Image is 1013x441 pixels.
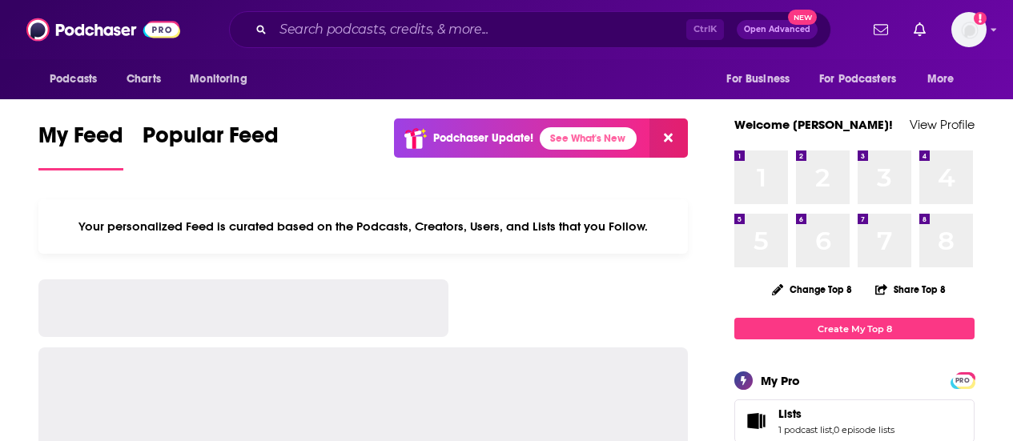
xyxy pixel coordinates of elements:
button: open menu [38,64,118,94]
span: My Feed [38,122,123,158]
a: Charts [116,64,171,94]
span: Charts [127,68,161,90]
button: Share Top 8 [874,274,947,305]
span: Ctrl K [686,19,724,40]
span: Monitoring [190,68,247,90]
span: PRO [953,375,972,387]
div: My Pro [761,373,800,388]
span: Lists [778,407,802,421]
a: Create My Top 8 [734,318,975,339]
img: Podchaser - Follow, Share and Rate Podcasts [26,14,180,45]
span: New [788,10,817,25]
button: open menu [809,64,919,94]
button: Change Top 8 [762,279,862,299]
span: For Business [726,68,790,90]
a: Popular Feed [143,122,279,170]
svg: Add a profile image [974,12,987,25]
div: Your personalized Feed is curated based on the Podcasts, Creators, Users, and Lists that you Follow. [38,199,688,254]
span: Podcasts [50,68,97,90]
a: 1 podcast list [778,424,832,435]
button: open menu [916,64,975,94]
a: Lists [740,410,772,432]
a: Welcome [PERSON_NAME]! [734,117,893,132]
button: Open AdvancedNew [737,20,818,39]
span: For Podcasters [819,68,896,90]
button: open menu [179,64,267,94]
button: Show profile menu [951,12,987,47]
input: Search podcasts, credits, & more... [273,17,686,42]
span: , [832,424,834,435]
a: View Profile [910,117,975,132]
span: Open Advanced [744,26,810,34]
span: Popular Feed [143,122,279,158]
a: 0 episode lists [834,424,894,435]
button: open menu [715,64,810,94]
a: PRO [953,374,972,386]
a: Show notifications dropdown [907,16,932,43]
img: User Profile [951,12,987,47]
div: Search podcasts, credits, & more... [229,11,831,48]
a: See What's New [540,127,637,150]
a: Show notifications dropdown [867,16,894,43]
span: Logged in as LBraverman [951,12,987,47]
p: Podchaser Update! [433,131,533,145]
a: My Feed [38,122,123,170]
a: Lists [778,407,894,421]
span: More [927,68,955,90]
